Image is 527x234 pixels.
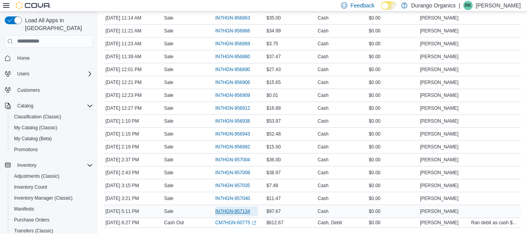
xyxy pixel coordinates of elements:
button: Inventory Count [8,182,96,193]
span: Users [14,69,93,79]
button: Users [2,68,96,79]
span: [PERSON_NAME] [420,118,459,124]
span: $0.00 [369,41,381,47]
div: Cash [318,54,329,60]
a: Inventory Count [11,182,50,192]
span: IN7HGN-956869 [215,41,250,47]
span: IN7HGN-956906 [215,79,250,86]
a: Promotions [11,145,41,154]
div: [DATE] 11:39 AM [104,52,163,61]
button: IN7HGN-957004 [215,155,258,164]
p: Sale [164,41,173,47]
span: Inventory Count [11,182,93,192]
span: $0.00 [369,105,381,111]
p: Sale [164,28,173,34]
div: [DATE] 12:27 PM [104,104,163,113]
span: Adjustments (Classic) [11,171,93,181]
div: [DATE] 3:21 PM [104,194,163,203]
span: Manifests [11,204,93,214]
span: [PERSON_NAME] [420,15,459,21]
p: Sale [164,170,173,176]
span: Customers [14,85,93,95]
div: Cash [318,118,329,124]
div: Cash [318,182,329,189]
span: Classification (Classic) [14,114,61,120]
span: Ran debit as cash $97.67 [471,220,519,226]
p: Sale [164,54,173,60]
span: Purchase Orders [14,217,50,223]
div: Cash [318,15,329,21]
button: Inventory [2,160,96,171]
span: My Catalog (Beta) [14,136,52,142]
span: Catalog [17,103,33,109]
span: [PERSON_NAME] [420,92,459,98]
div: [DATE] 11:23 AM [104,39,163,48]
span: Feedback [350,2,374,9]
button: Purchase Orders [8,214,96,225]
div: [DATE] 12:01 PM [104,65,163,74]
span: IN7HGN-957040 [215,195,250,202]
span: IN7HGN-957004 [215,157,250,163]
div: Cash [318,195,329,202]
p: Sale [164,15,173,21]
a: Purchase Orders [11,215,53,225]
span: $0.00 [369,79,381,86]
span: $0.00 [369,208,381,214]
span: IN7HGN-957008 [215,170,250,176]
button: Adjustments (Classic) [8,171,96,182]
span: $53.97 [266,118,281,124]
button: IN7HGN-956943 [215,129,258,139]
p: Sale [164,195,173,202]
div: [DATE] 12:21 PM [104,78,163,87]
img: Cova [16,2,51,9]
button: Users [14,69,32,79]
span: [PERSON_NAME] [420,105,459,111]
span: $34.99 [266,28,281,34]
span: $0.00 [369,170,381,176]
a: Inventory Manager (Classic) [11,193,76,203]
button: IN7HGN-956890 [215,65,258,74]
span: $0.00 [369,131,381,137]
span: Home [14,53,93,63]
span: $612.67 [266,220,283,226]
button: IN7HGN-957134 [215,207,258,216]
span: $97.67 [266,208,281,214]
span: $35.00 [266,15,281,21]
span: $0.00 [369,28,381,34]
span: $38.97 [266,170,281,176]
span: Adjustments (Classic) [14,173,59,179]
span: Promotions [11,145,93,154]
button: Catalog [2,100,96,111]
p: Sale [164,66,173,73]
span: $0.00 [369,66,381,73]
p: Sale [164,92,173,98]
span: $16.88 [266,105,281,111]
div: Cash [318,208,329,214]
span: Inventory [17,162,36,168]
button: IN7HGN-956912 [215,104,258,113]
button: Classification (Classic) [8,111,96,122]
a: Customers [14,86,43,95]
button: Home [2,52,96,64]
span: [PERSON_NAME] [420,208,459,214]
p: Sale [164,131,173,137]
span: RK [465,1,472,10]
span: Inventory Manager (Classic) [11,193,93,203]
button: Inventory [14,161,39,170]
span: My Catalog (Classic) [14,125,57,131]
div: Cash [318,66,329,73]
div: [DATE] 6:27 PM [104,218,163,227]
p: Sale [164,105,173,111]
div: Cash [318,157,329,163]
span: [PERSON_NAME] [420,28,459,34]
span: $0.00 [369,92,381,98]
div: [DATE] 12:23 PM [104,91,163,100]
span: Home [17,55,30,61]
p: Sale [164,144,173,150]
button: My Catalog (Classic) [8,122,96,133]
span: $0.00 [369,15,381,21]
span: Manifests [14,206,34,212]
span: Inventory [14,161,93,170]
div: [DATE] 3:15 PM [104,181,163,190]
button: IN7HGN-956909 [215,91,258,100]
